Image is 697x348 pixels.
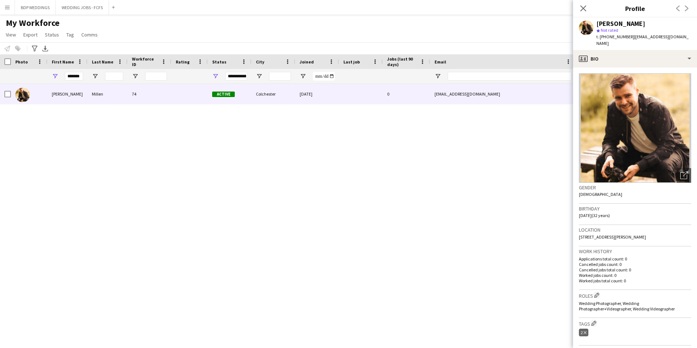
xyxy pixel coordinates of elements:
div: Millen [87,84,128,104]
h3: Roles [579,291,691,299]
span: | [EMAIL_ADDRESS][DOMAIN_NAME] [596,34,689,46]
div: Colchester [252,84,295,104]
span: City [256,59,264,65]
input: City Filter Input [269,72,291,81]
span: My Workforce [6,18,59,28]
div: Open photos pop-in [677,168,691,183]
span: Comms [81,31,98,38]
a: View [3,30,19,39]
div: [PERSON_NAME] [47,84,87,104]
div: 74 [128,84,171,104]
input: First Name Filter Input [65,72,83,81]
app-action-btn: Advanced filters [30,44,39,53]
span: Not rated [601,27,618,33]
img: Crew avatar or photo [579,73,691,183]
button: WEDDING JOBS - FCFS [56,0,109,15]
h3: Profile [573,4,697,13]
input: Last Name Filter Input [105,72,123,81]
div: [EMAIL_ADDRESS][DOMAIN_NAME] [430,84,576,104]
input: Email Filter Input [448,72,572,81]
div: 0 [383,84,430,104]
a: Comms [78,30,101,39]
input: Workforce ID Filter Input [145,72,167,81]
h3: Location [579,227,691,233]
a: Tag [63,30,77,39]
button: Open Filter Menu [132,73,139,80]
span: Last Name [92,59,113,65]
button: Open Filter Menu [256,73,262,80]
p: Applications total count: 0 [579,256,691,262]
span: Rating [176,59,190,65]
span: Wedding Photographer, Wedding Photographer+Videographer, Wedding Videographer [579,301,675,312]
span: Jobs (last 90 days) [387,56,417,67]
div: 2 [579,329,588,336]
img: charlie Millen [15,88,30,102]
button: Open Filter Menu [300,73,306,80]
button: Open Filter Menu [92,73,98,80]
span: [DEMOGRAPHIC_DATA] [579,192,622,197]
div: Bio [573,50,697,67]
span: Active [212,92,235,97]
span: Email [435,59,446,65]
button: Open Filter Menu [435,73,441,80]
button: BDP WEDDINGS [15,0,56,15]
div: [DATE] [295,84,339,104]
a: Export [20,30,40,39]
p: Worked jobs total count: 0 [579,278,691,283]
h3: Tags [579,320,691,327]
span: Photo [15,59,28,65]
input: Joined Filter Input [313,72,335,81]
p: Cancelled jobs total count: 0 [579,267,691,272]
span: Workforce ID [132,56,158,67]
p: Cancelled jobs count: 0 [579,262,691,267]
p: Worked jobs count: 0 [579,272,691,278]
span: Status [45,31,59,38]
span: Tag [66,31,74,38]
span: First Name [52,59,74,65]
h3: Birthday [579,205,691,212]
span: Status [212,59,226,65]
span: Last job [343,59,360,65]
span: View [6,31,16,38]
span: t. [PHONE_NUMBER] [596,34,634,39]
button: Open Filter Menu [212,73,219,80]
h3: Gender [579,184,691,191]
div: [PERSON_NAME] [596,20,645,27]
span: [DATE] (32 years) [579,213,610,218]
span: [STREET_ADDRESS][PERSON_NAME] [579,234,646,240]
span: Joined [300,59,314,65]
a: Status [42,30,62,39]
h3: Work history [579,248,691,255]
button: Open Filter Menu [52,73,58,80]
app-action-btn: Export XLSX [41,44,50,53]
span: Export [23,31,38,38]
